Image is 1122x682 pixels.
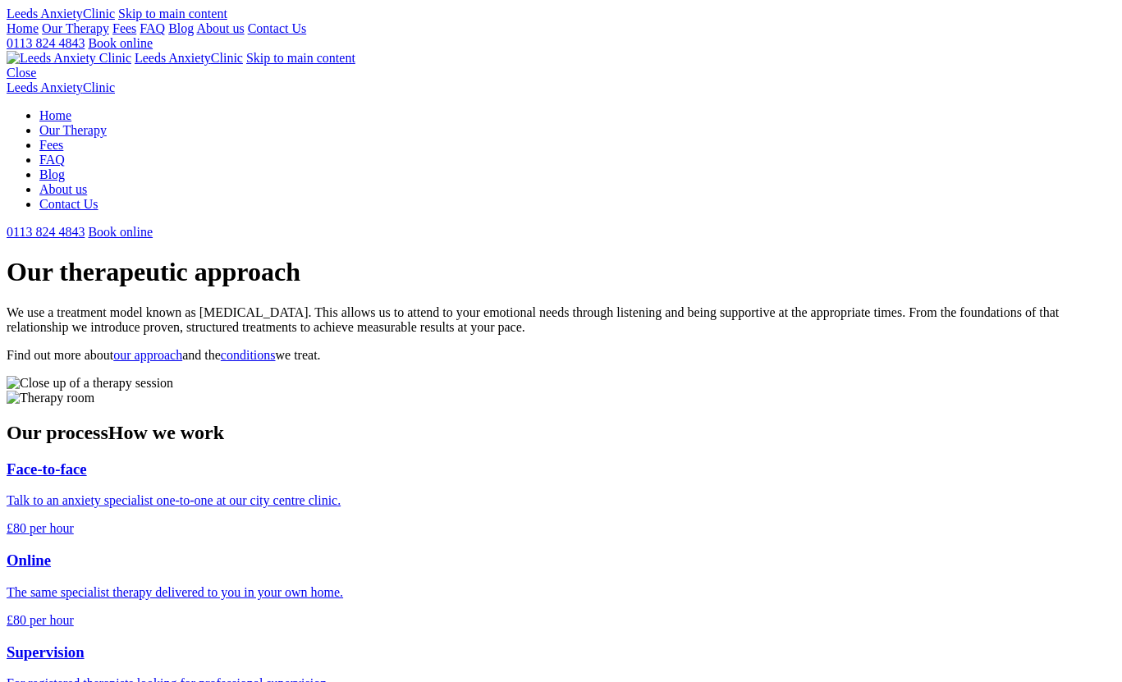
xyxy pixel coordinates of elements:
a: About us [39,182,87,196]
a: conditions [221,348,276,362]
img: Leeds Anxiety Clinic [7,51,131,66]
a: FAQ [39,153,65,167]
img: Therapy room [7,391,94,405]
a: Fees [39,138,63,152]
p: £80 per hour [7,613,1115,628]
a: Our Therapy [39,123,107,137]
p: We use a treatment model known as [MEDICAL_DATA]. This allows us to attend to your emotional need... [7,305,1115,335]
h3: Face-to-face [7,460,1115,478]
a: Our Therapy [42,21,109,35]
a: Blog [168,21,194,35]
a: Skip to main content [118,7,227,21]
span: Our process [7,422,108,443]
p: The same specialist therapy delivered to you in your own home. [7,585,1115,600]
p: Find out more about and the we treat. [7,348,1115,363]
a: Close [7,66,36,80]
h3: Supervision [7,643,1115,661]
span: Leeds Anxiety [7,7,83,21]
a: About us [196,21,244,35]
a: Online The same specialist therapy delivered to you in your own home. £80 per hour [7,552,1115,628]
h3: Online [7,552,1115,570]
img: Close up of a therapy session [7,376,173,391]
span: Leeds Anxiety [7,80,83,94]
a: FAQ [140,21,165,35]
p: Talk to an anxiety specialist one-to-one at our city centre clinic. [7,493,1115,508]
a: Contact Us [39,197,98,211]
a: our approach [113,348,182,362]
a: Face-to-face Talk to an anxiety specialist one-to-one at our city centre clinic. £80 per hour [7,460,1115,537]
a: Home [7,21,39,35]
a: Home [39,108,71,122]
a: 0113 824 4843 [7,225,85,239]
a: Blog [39,167,65,181]
h1: Our therapeutic approach [7,257,1115,287]
a: Leeds AnxietyClinic [7,7,115,21]
a: Book online [88,225,153,239]
a: Skip to main content [246,51,355,65]
a: Book online [88,36,153,50]
a: Fees [112,21,136,35]
a: 0113 824 4843 [7,36,85,50]
h2: How we work [7,422,1115,444]
span: Leeds Anxiety [135,51,211,65]
a: Contact Us [248,21,307,35]
a: Leeds AnxietyClinic [7,80,115,94]
a: Leeds AnxietyClinic [135,51,243,65]
p: £80 per hour [7,521,1115,536]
